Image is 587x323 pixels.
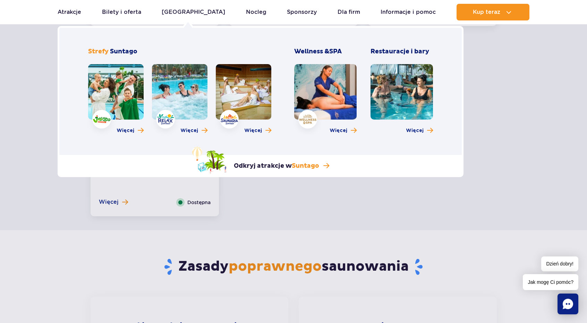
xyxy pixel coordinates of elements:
a: [GEOGRAPHIC_DATA] [162,4,225,20]
span: Więcej [180,127,198,134]
button: Kup teraz [457,4,529,20]
span: Dzień dobry! [541,256,578,271]
span: Więcej [406,127,424,134]
a: Odkryj atrakcje wSuntago [192,147,329,174]
a: Dla firm [338,4,360,20]
h3: Restauracje i bary [371,47,433,56]
span: Strefy [88,47,109,55]
a: Sponsorzy [287,4,317,20]
span: Więcej [244,127,262,134]
span: Więcej [330,127,347,134]
span: Suntago [110,47,137,55]
a: Informacje i pomoc [381,4,436,20]
a: Więcej o strefie Saunaria [244,127,271,134]
a: Więcej o strefie Relax [180,127,207,134]
p: Odkryj atrakcje w [234,162,319,170]
span: Jak mogę Ci pomóc? [523,274,578,290]
span: Więcej [117,127,134,134]
div: Chat [558,294,578,314]
span: Suntago [292,162,319,170]
a: Bilety i oferta [102,4,141,20]
a: Atrakcje [58,4,81,20]
span: SPA [329,47,342,55]
a: Więcej o Wellness & SPA [330,127,357,134]
a: Więcej o strefie Jamango [117,127,144,134]
span: Wellness & [294,47,342,55]
a: Więcej o Restauracje i bary [406,127,433,134]
a: Nocleg [246,4,266,20]
span: Kup teraz [473,9,500,15]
